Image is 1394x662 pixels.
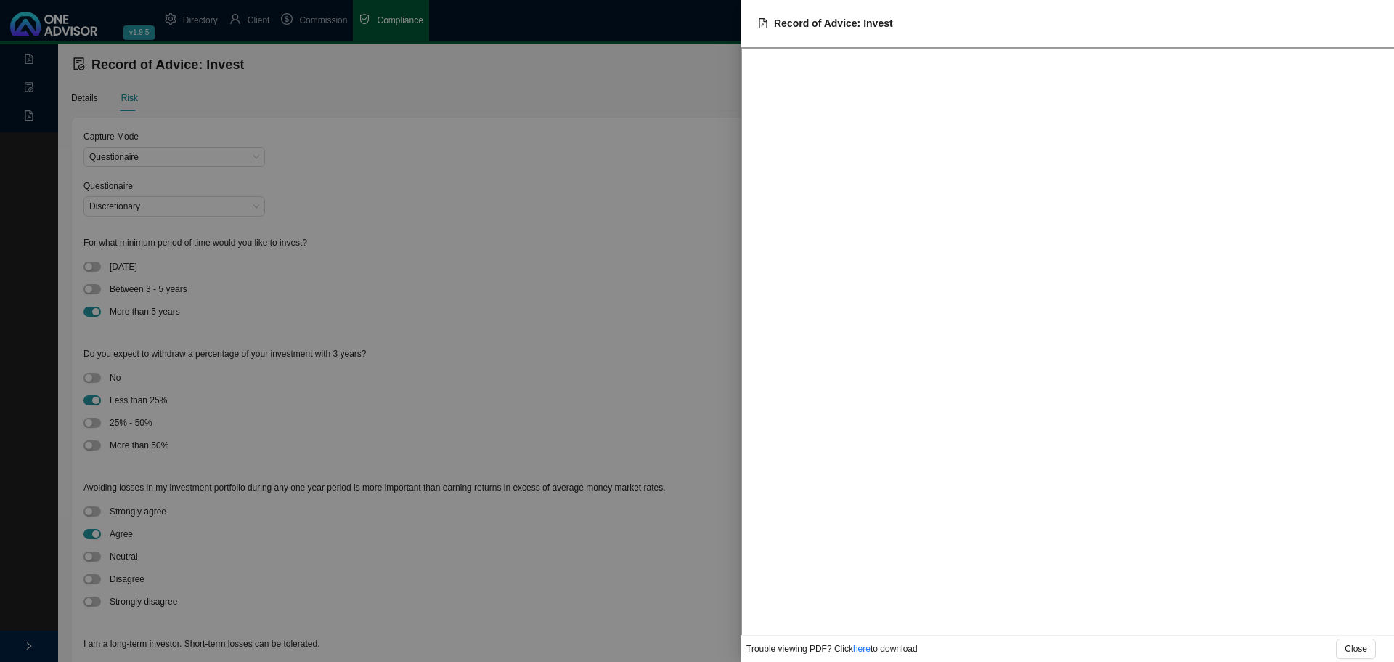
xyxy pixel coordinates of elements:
span: file-pdf [758,18,768,28]
span: to download [871,644,918,654]
a: here [853,644,871,654]
span: Close [1345,642,1367,656]
button: Close [1336,639,1376,659]
span: Trouble viewing PDF? Click [746,644,853,654]
span: Record of Advice: Invest [774,17,893,29]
